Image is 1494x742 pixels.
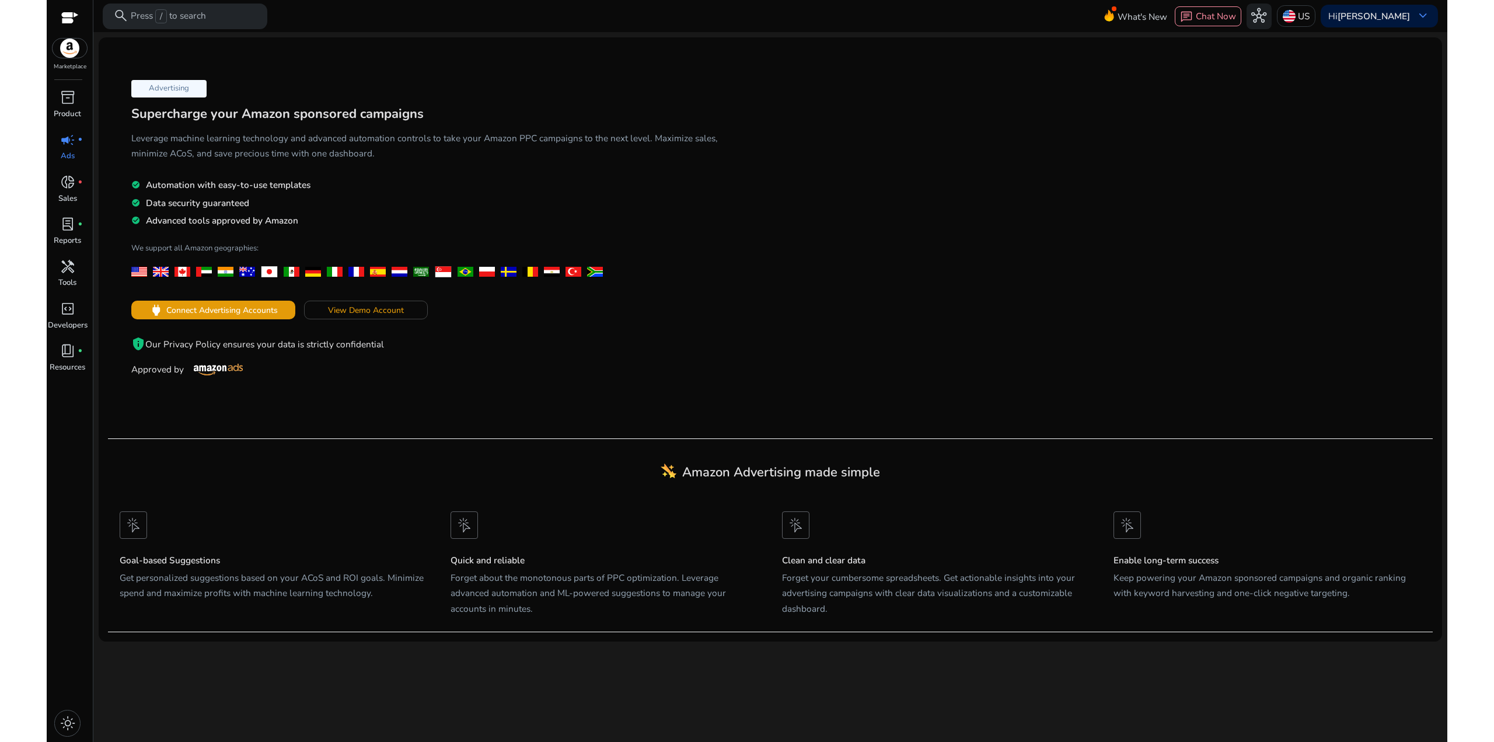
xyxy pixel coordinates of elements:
span: Data security guaranteed [146,197,249,209]
span: Amazon Advertising made simple [682,464,880,481]
h5: Get personalized suggestions based on your ACoS and ROI goals. Minimize spend and maximize profit... [120,570,428,601]
img: us.svg [1283,10,1296,23]
p: US [1298,6,1310,26]
h5: Forget your cumbersome spreadsheets. Get actionable insights into your advertising campaigns with... [782,570,1090,616]
p: Developers [48,320,88,332]
h5: Quick and reliable [451,555,759,566]
span: hub [1251,8,1266,23]
span: / [155,9,166,23]
span: fiber_manual_record [78,180,83,185]
span: What's New [1118,6,1167,27]
mat-icon: check_circle [131,215,140,226]
h5: Clean and clear data [782,555,1090,566]
span: fiber_manual_record [78,222,83,227]
span: keyboard_arrow_down [1415,8,1430,23]
b: [PERSON_NAME] [1338,10,1410,22]
mat-icon: check_circle [131,198,140,208]
span: handyman [60,259,75,274]
h5: Goal-based Suggestions [120,555,428,566]
span: Chat Now [1196,10,1236,22]
h5: Enable long-term success [1113,555,1422,566]
span: lab_profile [60,217,75,232]
p: Tools [58,277,76,289]
p: Sales [58,193,77,205]
p: Advertising [131,80,207,97]
h5: Forget about the monotonous parts of PPC optimization. Leverage advanced automation and ML-powere... [451,570,759,616]
img: amazon.svg [53,39,88,58]
p: Hi [1328,12,1410,20]
span: inventory_2 [60,90,75,105]
h5: Leverage machine learning technology and advanced automation controls to take your Amazon PPC cam... [131,131,747,162]
p: Approved by [131,363,747,376]
h4: We support all Amazon geographies: [131,243,747,263]
span: chat [1180,11,1193,23]
mat-icon: privacy_tip [131,337,145,351]
span: fiber_manual_record [78,349,83,354]
span: campaign [60,133,75,148]
span: Connect Advertising Accounts [166,304,278,316]
p: Product [54,109,81,120]
h3: Supercharge your Amazon sponsored campaigns [131,106,747,121]
span: donut_small [60,175,75,190]
span: power [149,303,164,318]
p: Press to search [131,9,206,23]
p: Marketplace [54,62,86,71]
mat-icon: check_circle [131,180,140,190]
span: fiber_manual_record [78,137,83,142]
span: Advanced tools approved by Amazon [146,214,298,227]
span: View Demo Account [328,304,404,316]
p: Ads [61,151,75,162]
p: Resources [50,362,85,374]
span: light_mode [60,716,75,731]
span: code_blocks [60,301,75,316]
p: Our Privacy Policy ensures your data is strictly confidential [131,337,747,351]
p: Reports [54,235,81,247]
span: book_4 [60,343,75,358]
h5: Keep powering your Amazon sponsored campaigns and organic ranking with keyword harvesting and one... [1113,570,1422,601]
span: search [113,8,128,23]
span: Automation with easy-to-use templates [146,179,310,191]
